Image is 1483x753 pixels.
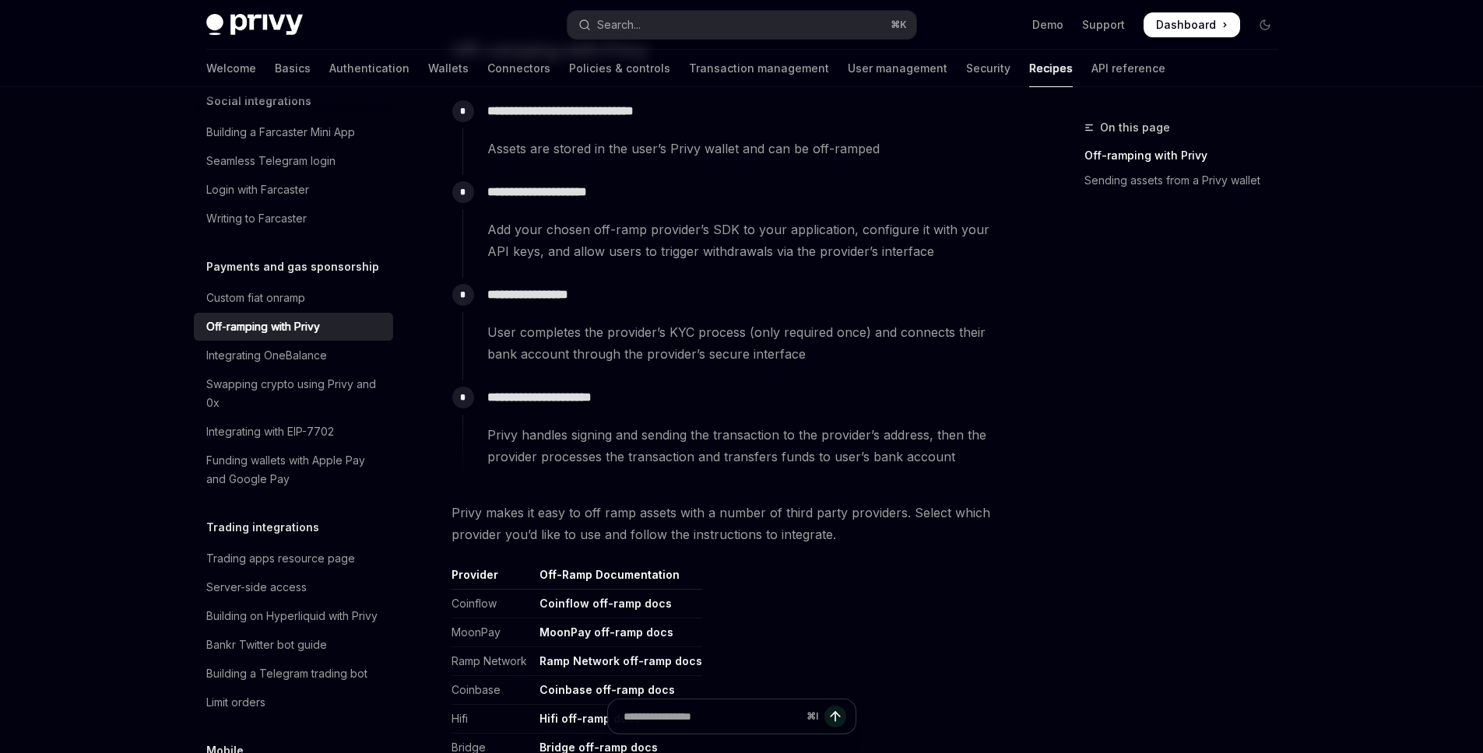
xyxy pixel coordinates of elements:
a: User management [848,50,947,87]
img: dark logo [206,14,303,36]
div: Building a Farcaster Mini App [206,123,355,142]
a: Transaction management [689,50,829,87]
span: Assets are stored in the user’s Privy wallet and can be off-ramped [487,138,1012,159]
a: Security [966,50,1010,87]
a: Wallets [428,50,469,87]
a: Seamless Telegram login [194,147,393,175]
a: Building a Telegram trading bot [194,660,393,688]
a: Connectors [487,50,550,87]
a: Welcome [206,50,256,87]
a: Custom fiat onramp [194,284,393,312]
div: Trading apps resource page [206,549,355,568]
div: Search... [597,16,641,34]
div: Server-side access [206,578,307,597]
a: Off-ramping with Privy [1084,143,1290,168]
a: Limit orders [194,688,393,716]
th: Provider [452,567,533,590]
a: Login with Farcaster [194,176,393,204]
span: Add your chosen off-ramp provider’s SDK to your application, configure it with your API keys, and... [487,219,1012,262]
a: Writing to Farcaster [194,205,393,233]
span: User completes the provider’s KYC process (only required once) and connects their bank account th... [487,321,1012,365]
h5: Trading integrations [206,518,319,537]
div: Login with Farcaster [206,180,309,199]
a: Integrating with EIP-7702 [194,418,393,446]
a: Authentication [329,50,409,87]
a: Off-ramping with Privy [194,313,393,341]
div: Integrating with EIP-7702 [206,422,334,441]
span: Dashboard [1156,17,1216,33]
td: Ramp Network [452,647,533,676]
div: Limit orders [206,693,265,712]
span: On this page [1100,118,1170,137]
td: MoonPay [452,618,533,647]
div: Swapping crypto using Privy and 0x [206,375,384,412]
h5: Payments and gas sponsorship [206,257,379,276]
div: Writing to Farcaster [206,209,307,228]
div: Bankr Twitter bot guide [206,636,327,654]
div: Building a Telegram trading bot [206,664,367,683]
input: Ask a question... [624,699,800,734]
button: Send message [824,706,846,727]
span: Privy makes it easy to off ramp assets with a number of third party providers. Select which provi... [452,502,1013,545]
div: Building on Hyperliquid with Privy [206,607,378,625]
a: Building on Hyperliquid with Privy [194,602,393,630]
a: Demo [1032,17,1063,33]
a: Dashboard [1144,12,1240,37]
a: Building a Farcaster Mini App [194,118,393,146]
div: Funding wallets with Apple Pay and Google Pay [206,451,384,489]
a: Policies & controls [569,50,670,87]
div: Seamless Telegram login [206,152,336,170]
a: Bankr Twitter bot guide [194,631,393,659]
a: Funding wallets with Apple Pay and Google Pay [194,447,393,493]
a: Server-side access [194,573,393,601]
div: Off-ramping with Privy [206,317,320,336]
div: Custom fiat onramp [206,289,305,307]
button: Toggle dark mode [1253,12,1277,37]
a: Ramp Network off-ramp docs [539,654,702,668]
div: Integrating OneBalance [206,346,327,365]
a: Integrating OneBalance [194,341,393,369]
a: Coinbase off-ramp docs [539,683,675,697]
a: Basics [275,50,311,87]
a: API reference [1091,50,1165,87]
a: MoonPay off-ramp docs [539,625,673,639]
a: Trading apps resource page [194,545,393,573]
a: Sending assets from a Privy wallet [1084,168,1290,193]
td: Coinflow [452,590,533,618]
a: Recipes [1029,50,1073,87]
span: ⌘ K [891,19,907,31]
a: Support [1082,17,1125,33]
th: Off-Ramp Documentation [533,567,702,590]
button: Open search [568,11,916,39]
a: Swapping crypto using Privy and 0x [194,370,393,417]
a: Coinflow off-ramp docs [539,597,672,611]
td: Coinbase [452,676,533,705]
span: Privy handles signing and sending the transaction to the provider’s address, then the provider pr... [487,424,1012,468]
